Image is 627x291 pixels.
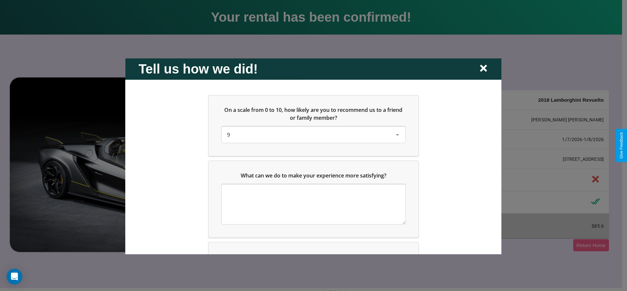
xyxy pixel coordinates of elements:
[209,95,418,156] div: On a scale from 0 to 10, how likely are you to recommend us to a friend or family member?
[241,172,386,179] span: What can we do to make your experience more satisfying?
[222,127,405,142] div: On a scale from 0 to 10, how likely are you to recommend us to a friend or family member?
[225,106,404,121] span: On a scale from 0 to 10, how likely are you to recommend us to a friend or family member?
[7,269,22,284] div: Open Intercom Messenger
[222,106,405,121] h5: On a scale from 0 to 10, how likely are you to recommend us to a friend or family member?
[227,131,230,138] span: 9
[138,61,258,76] h2: Tell us how we did!
[228,253,394,260] span: Which of the following features do you value the most in a vehicle?
[619,132,624,159] div: Give Feedback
